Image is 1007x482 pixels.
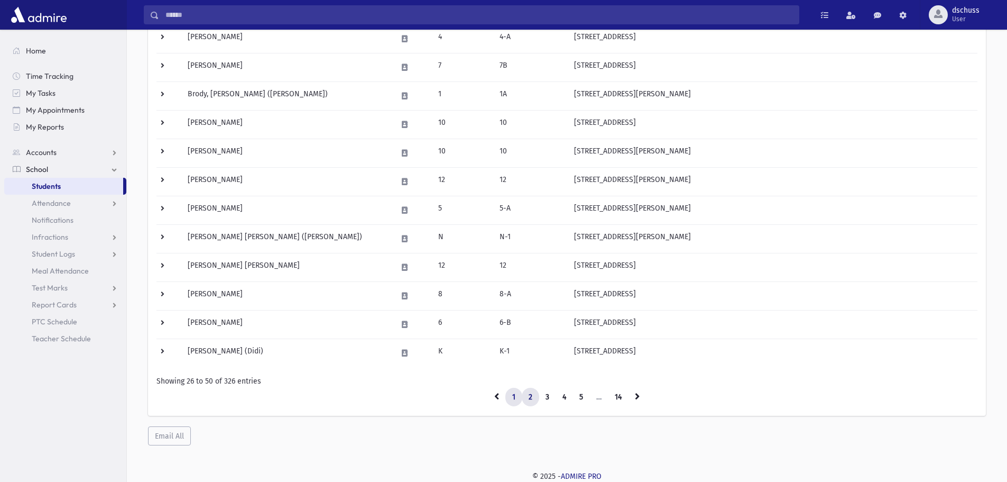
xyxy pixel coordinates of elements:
[4,68,126,85] a: Time Tracking
[26,122,64,132] span: My Reports
[4,119,126,135] a: My Reports
[181,139,391,167] td: [PERSON_NAME]
[181,167,391,196] td: [PERSON_NAME]
[181,196,391,224] td: [PERSON_NAME]
[4,178,123,195] a: Students
[32,283,68,293] span: Test Marks
[432,310,493,339] td: 6
[432,196,493,224] td: 5
[568,310,977,339] td: [STREET_ADDRESS]
[159,5,799,24] input: Search
[4,245,126,262] a: Student Logs
[432,339,493,367] td: K
[181,24,391,53] td: [PERSON_NAME]
[4,161,126,178] a: School
[493,281,568,310] td: 8-A
[572,388,590,407] a: 5
[181,81,391,110] td: Brody, [PERSON_NAME] ([PERSON_NAME])
[181,110,391,139] td: [PERSON_NAME]
[432,53,493,81] td: 7
[568,53,977,81] td: [STREET_ADDRESS]
[568,253,977,281] td: [STREET_ADDRESS]
[32,317,77,326] span: PTC Schedule
[181,224,391,253] td: [PERSON_NAME] [PERSON_NAME] ([PERSON_NAME])
[4,279,126,296] a: Test Marks
[568,110,977,139] td: [STREET_ADDRESS]
[493,196,568,224] td: 5-A
[432,139,493,167] td: 10
[32,215,73,225] span: Notifications
[4,229,126,245] a: Infractions
[32,249,75,259] span: Student Logs
[32,266,89,276] span: Meal Attendance
[26,165,48,174] span: School
[432,81,493,110] td: 1
[432,167,493,196] td: 12
[432,110,493,139] td: 10
[148,426,191,445] button: Email All
[181,281,391,310] td: [PERSON_NAME]
[32,181,61,191] span: Students
[26,88,56,98] span: My Tasks
[32,232,68,242] span: Infractions
[493,81,568,110] td: 1A
[568,339,977,367] td: [STREET_ADDRESS]
[26,71,73,81] span: Time Tracking
[26,105,85,115] span: My Appointments
[539,388,556,407] a: 3
[181,53,391,81] td: [PERSON_NAME]
[608,388,629,407] a: 14
[493,110,568,139] td: 10
[568,281,977,310] td: [STREET_ADDRESS]
[493,224,568,253] td: N-1
[432,224,493,253] td: N
[4,330,126,347] a: Teacher Schedule
[952,15,980,23] span: User
[4,313,126,330] a: PTC Schedule
[493,310,568,339] td: 6-B
[432,253,493,281] td: 12
[26,148,57,157] span: Accounts
[181,253,391,281] td: [PERSON_NAME] [PERSON_NAME]
[493,24,568,53] td: 4-A
[568,24,977,53] td: [STREET_ADDRESS]
[156,376,977,387] div: Showing 26 to 50 of 326 entries
[568,196,977,224] td: [STREET_ADDRESS][PERSON_NAME]
[493,167,568,196] td: 12
[4,144,126,161] a: Accounts
[493,339,568,367] td: K-1
[144,471,990,482] div: © 2025 -
[8,4,69,25] img: AdmirePro
[4,212,126,229] a: Notifications
[4,296,126,313] a: Report Cards
[181,339,391,367] td: [PERSON_NAME] (Didi)
[4,102,126,119] a: My Appointments
[493,53,568,81] td: 7B
[4,42,126,59] a: Home
[493,139,568,167] td: 10
[4,262,126,279] a: Meal Attendance
[432,24,493,53] td: 4
[522,388,539,407] a: 2
[568,139,977,167] td: [STREET_ADDRESS][PERSON_NAME]
[32,334,91,343] span: Teacher Schedule
[493,253,568,281] td: 12
[26,46,46,56] span: Home
[952,6,980,15] span: dschuss
[432,281,493,310] td: 8
[32,300,77,310] span: Report Cards
[32,198,71,208] span: Attendance
[561,472,602,481] a: ADMIRE PRO
[4,195,126,212] a: Attendance
[505,388,522,407] a: 1
[568,81,977,110] td: [STREET_ADDRESS][PERSON_NAME]
[568,224,977,253] td: [STREET_ADDRESS][PERSON_NAME]
[4,85,126,102] a: My Tasks
[568,167,977,196] td: [STREET_ADDRESS][PERSON_NAME]
[556,388,573,407] a: 4
[181,310,391,339] td: [PERSON_NAME]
